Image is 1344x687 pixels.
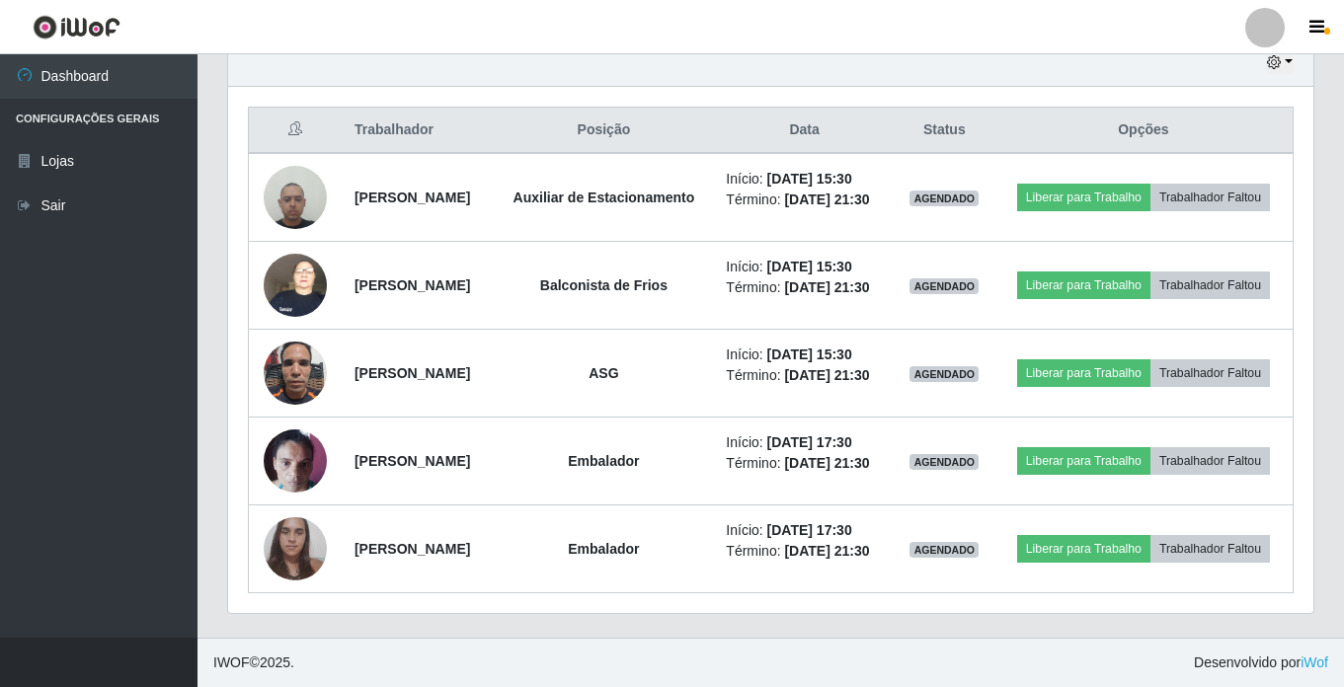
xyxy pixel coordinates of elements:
[33,15,120,39] img: CoreUI Logo
[1017,535,1150,563] button: Liberar para Trabalho
[514,190,695,205] strong: Auxiliar de Estacionamento
[784,367,869,383] time: [DATE] 21:30
[1017,184,1150,211] button: Liberar para Trabalho
[355,541,470,557] strong: [PERSON_NAME]
[726,541,882,562] li: Término:
[784,279,869,295] time: [DATE] 21:30
[1017,271,1150,299] button: Liberar para Trabalho
[767,171,852,187] time: [DATE] 15:30
[767,522,852,538] time: [DATE] 17:30
[493,108,714,154] th: Posição
[1150,535,1270,563] button: Trabalhador Faltou
[264,243,327,327] img: 1723623614898.jpeg
[909,454,979,470] span: AGENDADO
[568,541,639,557] strong: Embalador
[1017,359,1150,387] button: Liberar para Trabalho
[767,346,852,362] time: [DATE] 15:30
[726,257,882,277] li: Início:
[909,542,979,558] span: AGENDADO
[726,365,882,386] li: Término:
[1150,359,1270,387] button: Trabalhador Faltou
[1150,447,1270,475] button: Trabalhador Faltou
[726,344,882,365] li: Início:
[726,432,882,453] li: Início:
[355,453,470,469] strong: [PERSON_NAME]
[726,169,882,190] li: Início:
[1194,652,1328,673] span: Desenvolvido por
[343,108,494,154] th: Trabalhador
[1017,447,1150,475] button: Liberar para Trabalho
[909,278,979,294] span: AGENDADO
[264,155,327,239] img: 1693507860054.jpeg
[264,506,327,590] img: 1734444279146.jpeg
[264,331,327,415] img: 1751942050041.jpeg
[714,108,894,154] th: Data
[589,365,618,381] strong: ASG
[213,652,294,673] span: © 2025 .
[355,277,470,293] strong: [PERSON_NAME]
[784,191,869,207] time: [DATE] 21:30
[895,108,994,154] th: Status
[264,419,327,502] img: 1733770253666.jpeg
[909,366,979,382] span: AGENDADO
[726,453,882,474] li: Término:
[726,190,882,210] li: Término:
[1150,184,1270,211] button: Trabalhador Faltou
[213,654,250,670] span: IWOF
[540,277,668,293] strong: Balconista de Frios
[767,434,852,450] time: [DATE] 17:30
[784,543,869,559] time: [DATE] 21:30
[726,520,882,541] li: Início:
[784,455,869,471] time: [DATE] 21:30
[726,277,882,298] li: Término:
[355,190,470,205] strong: [PERSON_NAME]
[994,108,1294,154] th: Opções
[1150,271,1270,299] button: Trabalhador Faltou
[355,365,470,381] strong: [PERSON_NAME]
[909,191,979,206] span: AGENDADO
[1301,654,1328,670] a: iWof
[568,453,639,469] strong: Embalador
[767,259,852,274] time: [DATE] 15:30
